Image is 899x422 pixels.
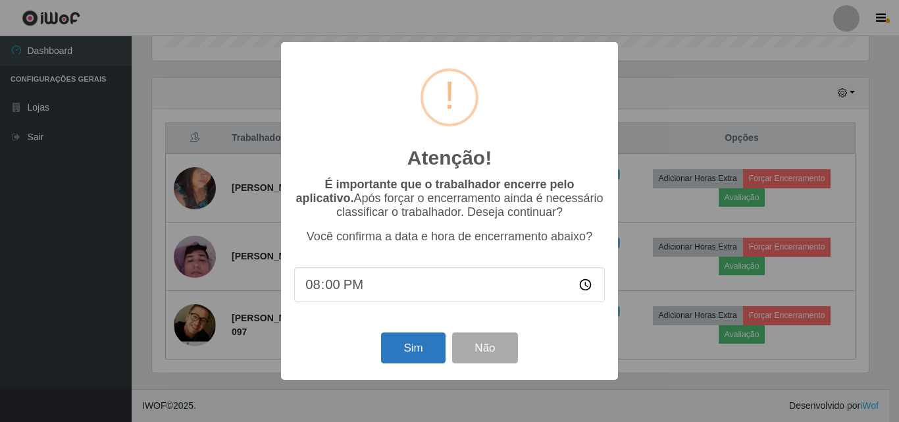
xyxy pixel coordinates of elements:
[294,230,605,244] p: Você confirma a data e hora de encerramento abaixo?
[381,332,445,363] button: Sim
[407,146,492,170] h2: Atenção!
[452,332,517,363] button: Não
[295,178,574,205] b: É importante que o trabalhador encerre pelo aplicativo.
[294,178,605,219] p: Após forçar o encerramento ainda é necessário classificar o trabalhador. Deseja continuar?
